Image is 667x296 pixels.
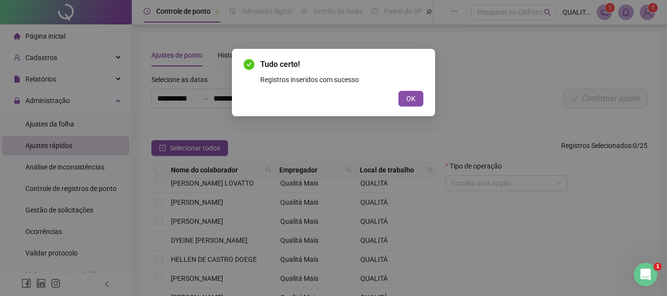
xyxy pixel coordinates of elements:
[260,74,423,85] div: Registros inseridos com sucesso
[260,59,423,70] span: Tudo certo!
[634,263,657,286] iframe: Intercom live chat
[654,263,662,271] span: 1
[398,91,423,106] button: OK
[244,59,254,70] span: check-circle
[406,93,416,104] span: OK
